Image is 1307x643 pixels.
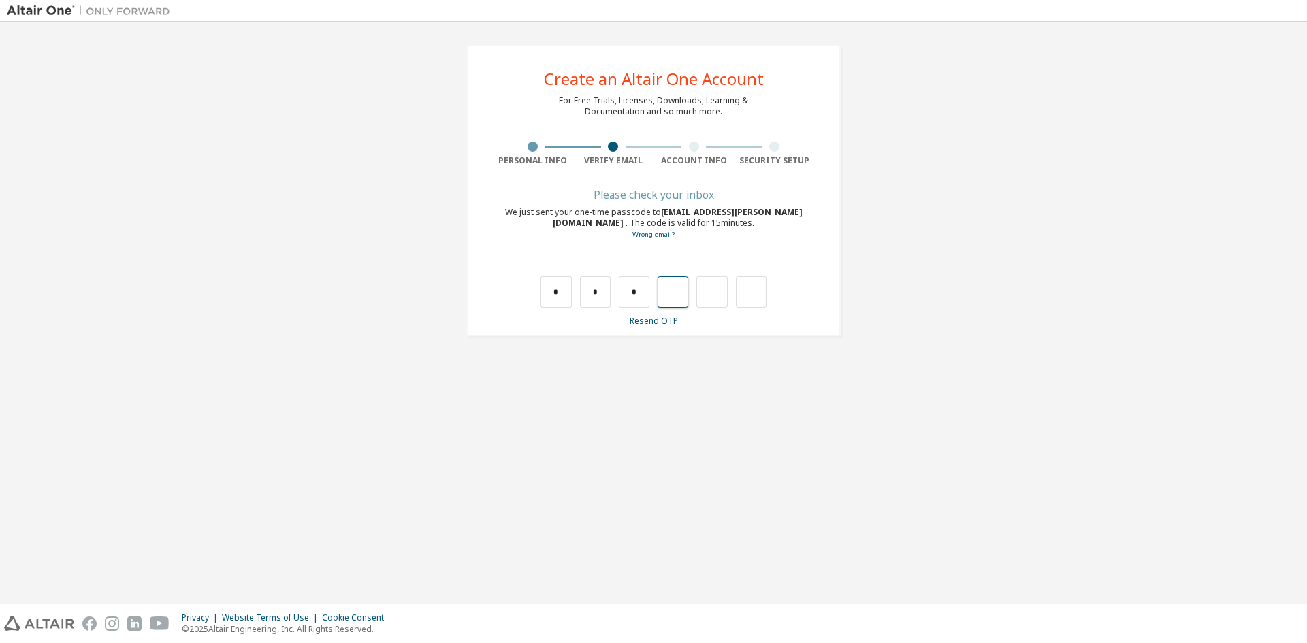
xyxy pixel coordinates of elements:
img: facebook.svg [82,616,97,631]
a: Resend OTP [630,315,678,327]
div: Security Setup [735,155,816,166]
div: Account Info [653,155,735,166]
div: Privacy [182,612,222,623]
div: Cookie Consent [322,612,392,623]
img: linkedin.svg [127,616,142,631]
div: We just sent your one-time passcode to . The code is valid for 15 minutes. [492,207,815,240]
p: © 2025 Altair Engineering, Inc. All Rights Reserved. [182,623,392,635]
img: altair_logo.svg [4,616,74,631]
img: instagram.svg [105,616,119,631]
a: Go back to the registration form [632,230,675,239]
div: Personal Info [492,155,573,166]
div: Please check your inbox [492,191,815,199]
div: Create an Altair One Account [544,71,764,87]
span: [EMAIL_ADDRESS][PERSON_NAME][DOMAIN_NAME] [553,206,803,229]
div: Website Terms of Use [222,612,322,623]
div: For Free Trials, Licenses, Downloads, Learning & Documentation and so much more. [559,95,748,117]
img: youtube.svg [150,616,170,631]
div: Verify Email [573,155,654,166]
img: Altair One [7,4,177,18]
